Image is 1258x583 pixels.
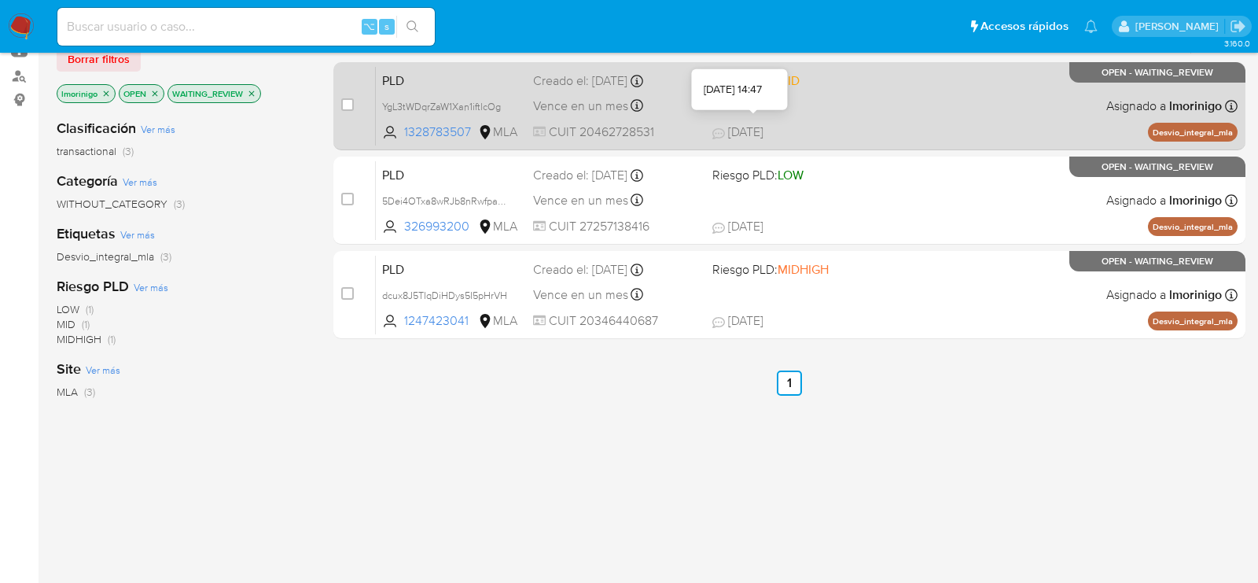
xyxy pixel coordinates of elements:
[980,18,1069,35] span: Accesos rápidos
[1084,20,1098,33] a: Notificaciones
[1230,18,1246,35] a: Salir
[704,82,762,98] div: [DATE] 14:47
[384,19,389,34] span: s
[363,19,375,34] span: ⌥
[57,17,435,37] input: Buscar usuario o caso...
[1224,37,1250,50] span: 3.160.0
[396,16,429,38] button: search-icon
[1135,19,1224,34] p: lourdes.morinigo@mercadolibre.com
